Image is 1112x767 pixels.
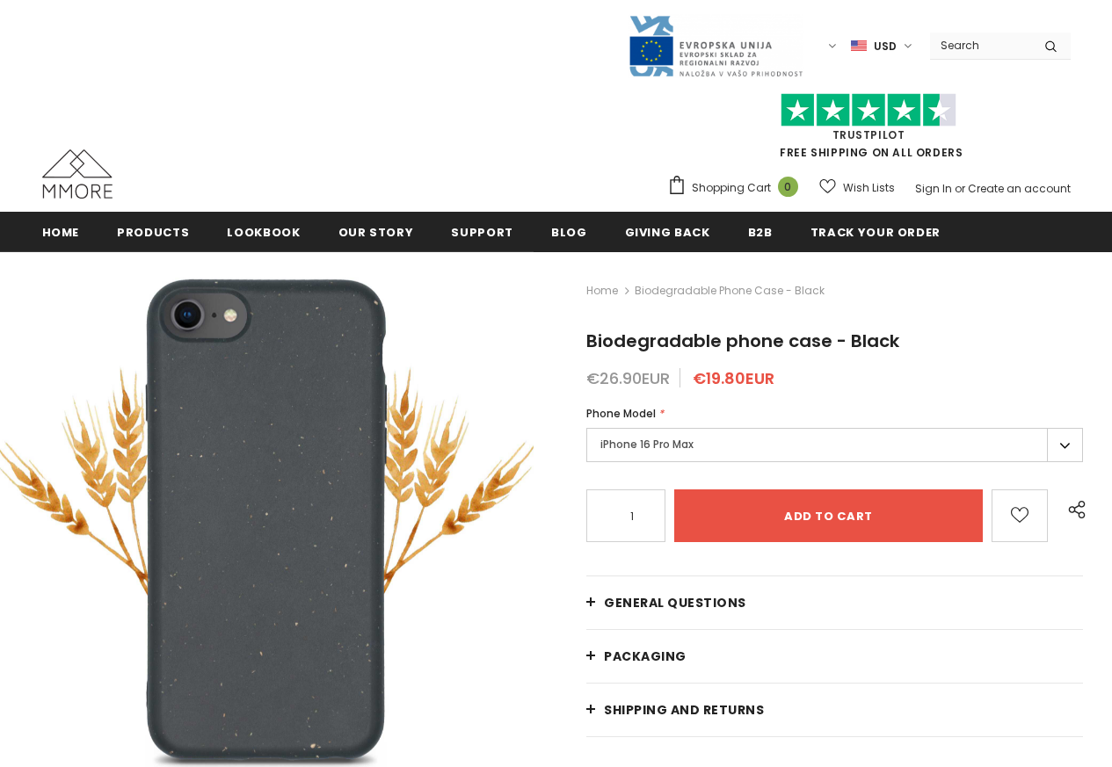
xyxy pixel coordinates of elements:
[42,149,113,199] img: MMORE Cases
[117,212,189,251] a: Products
[843,179,895,197] span: Wish Lists
[915,181,952,196] a: Sign In
[338,224,414,241] span: Our Story
[851,39,867,54] img: USD
[586,367,670,389] span: €26.90EUR
[586,630,1083,683] a: PACKAGING
[778,177,798,197] span: 0
[625,212,710,251] a: Giving back
[810,212,941,251] a: Track your order
[451,212,513,251] a: support
[551,212,587,251] a: Blog
[42,212,80,251] a: Home
[748,212,773,251] a: B2B
[874,38,897,55] span: USD
[227,212,300,251] a: Lookbook
[692,179,771,197] span: Shopping Cart
[42,224,80,241] span: Home
[667,101,1071,160] span: FREE SHIPPING ON ALL ORDERS
[748,224,773,241] span: B2B
[117,224,189,241] span: Products
[451,224,513,241] span: support
[625,224,710,241] span: Giving back
[338,212,414,251] a: Our Story
[551,224,587,241] span: Blog
[667,175,807,201] a: Shopping Cart 0
[586,280,618,301] a: Home
[968,181,1071,196] a: Create an account
[604,594,746,611] span: General Questions
[227,224,300,241] span: Lookbook
[781,93,956,127] img: Trust Pilot Stars
[604,701,764,719] span: Shipping and returns
[832,127,905,142] a: Trustpilot
[674,489,983,542] input: Add to cart
[628,38,803,53] a: Javni Razpis
[810,224,941,241] span: Track your order
[586,684,1083,736] a: Shipping and returns
[930,33,1031,58] input: Search Site
[628,14,803,78] img: Javni Razpis
[586,428,1083,462] label: iPhone 16 Pro Max
[693,367,774,389] span: €19.80EUR
[635,280,825,301] span: Biodegradable phone case - Black
[819,172,895,203] a: Wish Lists
[604,648,687,665] span: PACKAGING
[586,576,1083,629] a: General Questions
[955,181,965,196] span: or
[586,406,656,421] span: Phone Model
[586,329,899,353] span: Biodegradable phone case - Black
